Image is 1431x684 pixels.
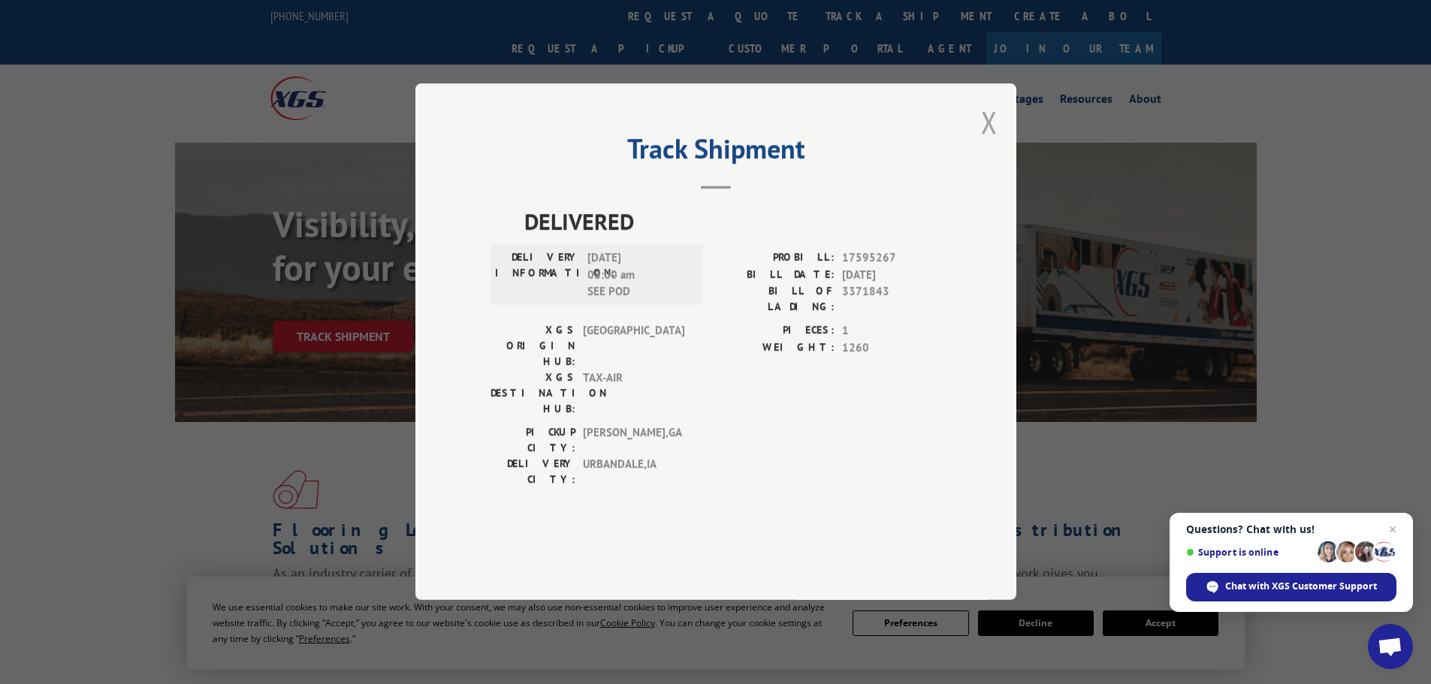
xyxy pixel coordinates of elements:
[524,205,941,239] span: DELIVERED
[842,339,941,357] span: 1260
[1368,624,1413,669] div: Open chat
[491,425,575,457] label: PICKUP CITY:
[491,138,941,167] h2: Track Shipment
[1186,573,1396,601] div: Chat with XGS Customer Support
[842,284,941,315] span: 3371843
[1225,580,1377,593] span: Chat with XGS Customer Support
[842,267,941,284] span: [DATE]
[583,370,684,417] span: TAX-AIR
[583,457,684,488] span: URBANDALE , IA
[1186,523,1396,535] span: Questions? Chat with us!
[1186,547,1312,558] span: Support is online
[491,457,575,488] label: DELIVERY CITY:
[491,323,575,370] label: XGS ORIGIN HUB:
[587,250,689,301] span: [DATE] 08:00 am SEE POD
[495,250,580,301] label: DELIVERY INFORMATION:
[716,250,835,267] label: PROBILL:
[981,102,998,142] button: Close modal
[716,323,835,340] label: PIECES:
[491,370,575,417] label: XGS DESTINATION HUB:
[583,425,684,457] span: [PERSON_NAME] , GA
[716,284,835,315] label: BILL OF LADING:
[842,250,941,267] span: 17595267
[842,323,941,340] span: 1
[716,339,835,357] label: WEIGHT:
[1384,520,1402,538] span: Close chat
[583,323,684,370] span: [GEOGRAPHIC_DATA]
[716,267,835,284] label: BILL DATE:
